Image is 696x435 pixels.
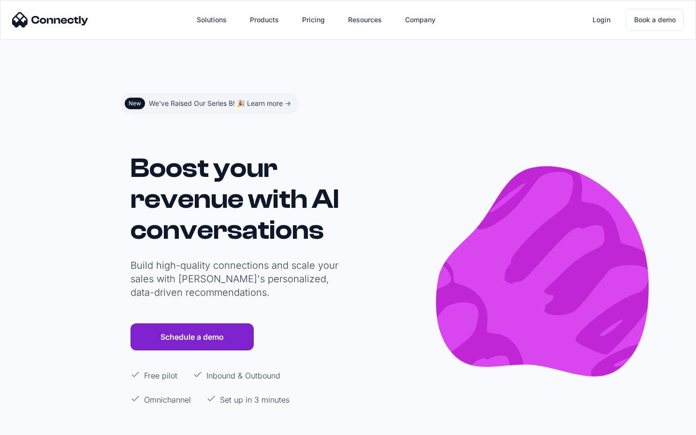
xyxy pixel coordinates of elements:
div: Pricing [302,13,325,27]
a: Pricing [294,8,333,31]
img: Connectly Logo [12,12,88,28]
p: Inbound & Outbound [206,370,280,381]
a: NewWe've Raised Our Series B! 🎉 Learn more -> [121,93,299,114]
a: Schedule a demo [130,323,254,350]
div: Resources [340,8,390,31]
ul: Language list [19,418,58,432]
div: We've Raised Our Series B! 🎉 Learn more -> [149,97,291,110]
p: Free pilot [144,370,177,381]
div: Solutions [189,8,234,31]
h1: Boost your revenue with AI conversations [130,153,343,246]
p: Set up in 3 minutes [220,394,290,406]
p: Build high-quality connections and scale your sales with [PERSON_NAME]'s personalized, data-drive... [130,259,343,299]
div: New [129,100,141,107]
div: Resources [348,13,382,27]
div: Login [593,13,610,27]
div: Solutions [197,13,227,27]
aside: Language selected: English [10,417,58,432]
div: Products [242,8,287,31]
a: Book a demo [626,9,684,31]
a: Login [585,8,618,31]
div: Products [250,13,279,27]
p: Omnichannel [144,394,191,406]
div: Company [397,8,443,31]
div: Company [405,13,435,27]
